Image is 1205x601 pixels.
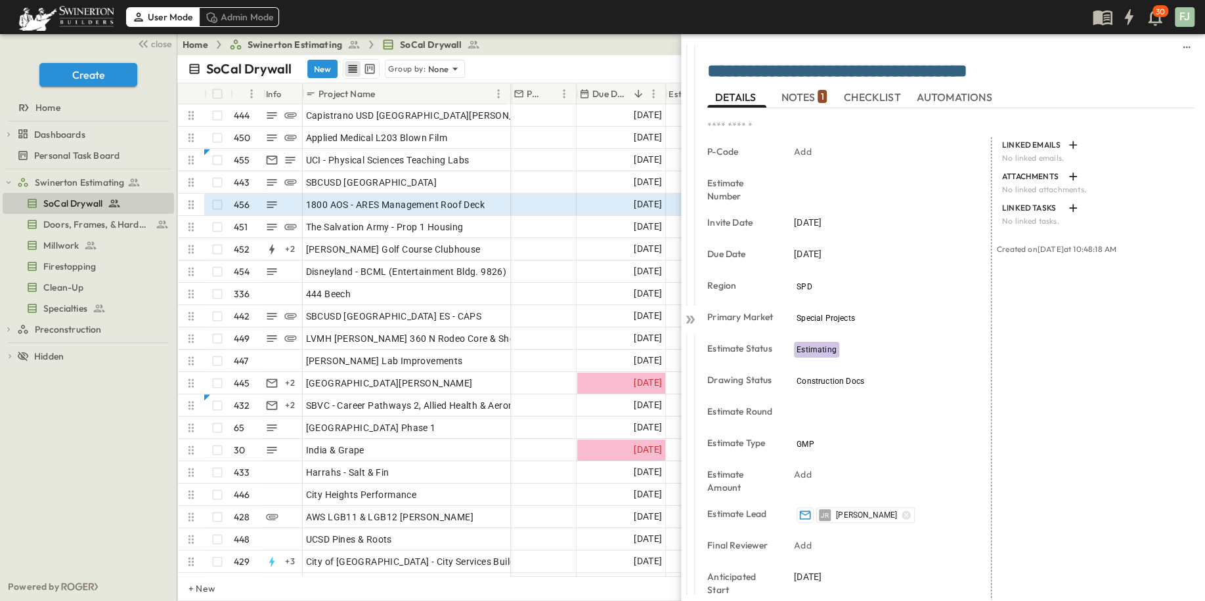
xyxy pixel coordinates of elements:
p: Final Reviewer [707,539,776,552]
p: 447 [234,354,249,367]
p: 455 [234,154,250,167]
span: [DATE] [634,353,662,368]
span: Preconstruction [35,323,102,336]
p: LINKED EMAILS [1002,140,1063,150]
span: [DATE] [634,130,662,145]
div: + 2 [282,241,298,257]
p: Due Date [592,87,628,100]
span: [DATE] [634,241,662,257]
span: [DATE] [634,465,662,480]
p: 429 [234,555,250,568]
p: 65 [234,421,244,434]
div: test [3,298,174,319]
span: [PERSON_NAME] Golf Course Clubhouse [306,243,481,256]
span: [GEOGRAPHIC_DATA][PERSON_NAME] [306,377,473,390]
span: [PERSON_NAME] Lab Improvements [306,354,463,367]
span: [DATE] [634,197,662,212]
span: Clean-Up [43,281,83,294]
div: test [3,193,174,214]
span: Capistrano USD [GEOGRAPHIC_DATA][PERSON_NAME] [306,109,543,122]
span: Swinerton Estimating [248,38,342,51]
div: test [3,145,174,166]
button: Sort [378,87,392,101]
span: Millwork [43,239,79,252]
span: Personal Task Board [34,149,120,162]
span: [DATE] [634,375,662,390]
span: AWS LGB11 & LGB12 [PERSON_NAME] [306,510,473,524]
span: SoCal Drywall [400,38,462,51]
p: Project Name [318,87,375,100]
span: LVMH [PERSON_NAME] 360 N Rodeo Core & Shell [306,332,519,345]
div: test [3,214,174,235]
p: Estimate Lead [707,507,776,520]
span: Created on [DATE] at 10:48:18 AM [997,244,1116,254]
span: Estimating [797,345,837,354]
div: test [3,172,174,193]
p: 428 [234,510,250,524]
p: 452 [234,243,250,256]
span: [DATE] [634,286,662,301]
p: 448 [234,533,250,546]
p: No linked attachments. [1002,184,1187,195]
button: Create [39,63,137,87]
div: # [230,83,263,104]
div: test [3,256,174,277]
span: [DATE] [634,531,662,547]
p: 451 [234,220,248,234]
span: Doors, Frames, & Hardware [43,218,150,231]
div: Info [266,75,282,112]
span: City of [GEOGRAPHIC_DATA] - City Services Building [306,555,529,568]
p: Add [794,145,812,158]
span: India & Grape [306,444,364,457]
span: [PERSON_NAME] [836,510,897,520]
span: close [151,37,171,51]
p: 432 [234,399,250,412]
button: Menu [646,86,661,102]
span: SPD [797,282,812,291]
span: GMP [797,440,814,449]
div: table view [343,59,380,79]
span: [DATE] [634,398,662,413]
p: 450 [234,131,251,144]
p: Estimate Amount [707,468,776,494]
span: The Salvation Army - Prop 1 Housing [306,220,464,234]
p: 449 [234,332,250,345]
div: + 3 [282,554,298,570]
span: 444 Beech [306,287,351,300]
p: 30 [234,444,245,457]
a: Home [183,38,208,51]
p: 444 [234,109,250,122]
span: UCSD Pines & Roots [306,533,392,546]
p: Primary Market [707,310,776,323]
p: 446 [234,488,250,501]
span: Specialties [43,302,87,315]
div: Info [263,83,303,104]
p: 445 [234,377,250,390]
button: Sort [236,87,250,101]
span: [DATE] [634,219,662,234]
span: [DATE] [634,175,662,190]
p: Due Date [707,247,776,260]
span: [GEOGRAPHIC_DATA] Phase 1 [306,421,436,434]
img: 6c363589ada0b36f064d841b69d3a419a338230e66bb0a533688fa5cc3e9e735.png [16,3,117,31]
div: + 2 [282,375,298,391]
p: Estimate Status [707,342,776,355]
span: [DATE] [634,331,662,346]
button: row view [345,61,361,77]
p: Estimate Round [707,405,776,418]
div: test [3,277,174,298]
p: No linked tasks. [1002,216,1187,226]
span: DETAILS [715,91,758,103]
p: 336 [234,287,250,300]
span: [DATE] [634,442,662,457]
button: Sort [542,87,556,101]
p: 443 [234,176,250,189]
span: Disneyland - BCML (Entertainment Bldg. 9826) [306,265,507,278]
p: Estimate Type [707,436,776,449]
span: SBVC - Career Pathways 2, Allied Health & Aeronautics Bldg's [306,399,568,412]
p: 433 [234,466,250,479]
p: Add [794,539,812,552]
p: SoCal Drywall [206,60,292,78]
span: Construction Docs [797,377,864,386]
span: [DATE] [634,308,662,323]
